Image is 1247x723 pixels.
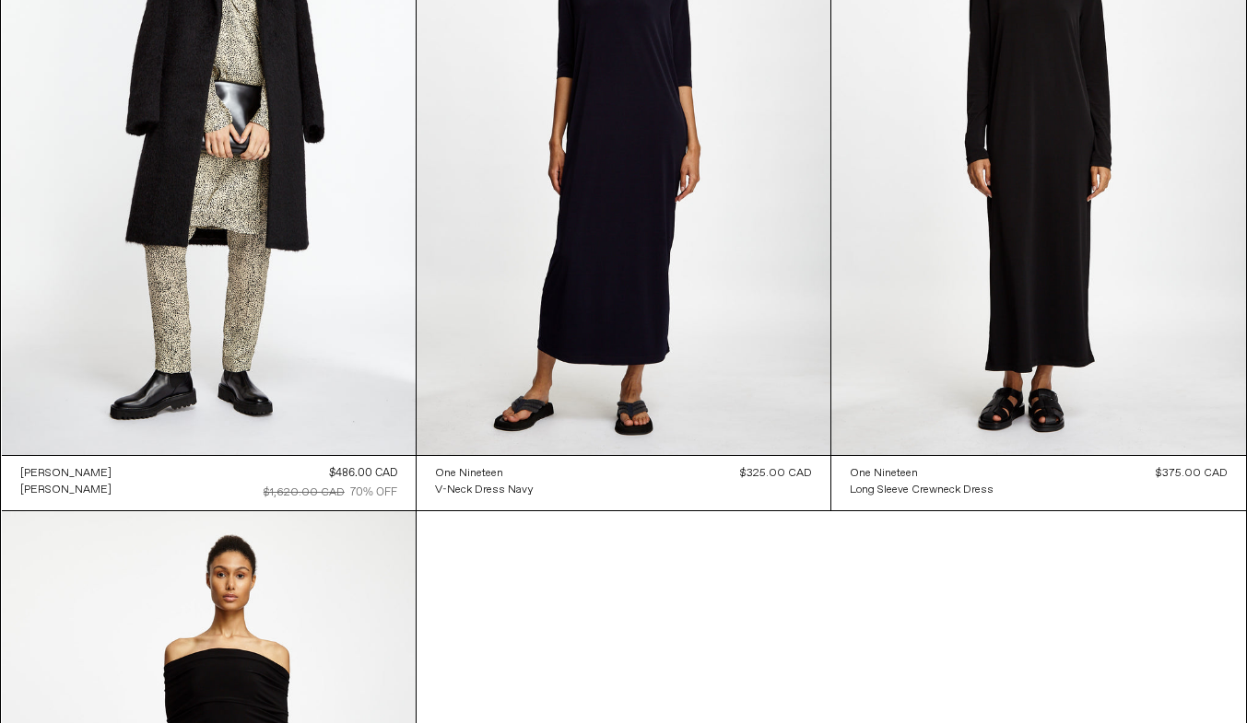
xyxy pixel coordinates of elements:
a: One Nineteen [435,465,534,482]
div: Long Sleeve Crewneck Dress [850,483,994,498]
div: [PERSON_NAME] [20,466,112,482]
div: $486.00 CAD [329,465,397,482]
div: One Nineteen [850,466,918,482]
a: One Nineteen [850,465,994,482]
div: $1,620.00 CAD [264,484,345,501]
div: $325.00 CAD [740,465,812,482]
div: One Nineteen [435,466,503,482]
a: [PERSON_NAME] [20,465,112,482]
div: 70% OFF [350,484,397,501]
a: [PERSON_NAME] [20,482,112,498]
a: V-Neck Dress Navy [435,482,534,498]
div: [PERSON_NAME] [20,483,112,498]
div: $375.00 CAD [1156,465,1228,482]
div: V-Neck Dress Navy [435,483,534,498]
a: Long Sleeve Crewneck Dress [850,482,994,498]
